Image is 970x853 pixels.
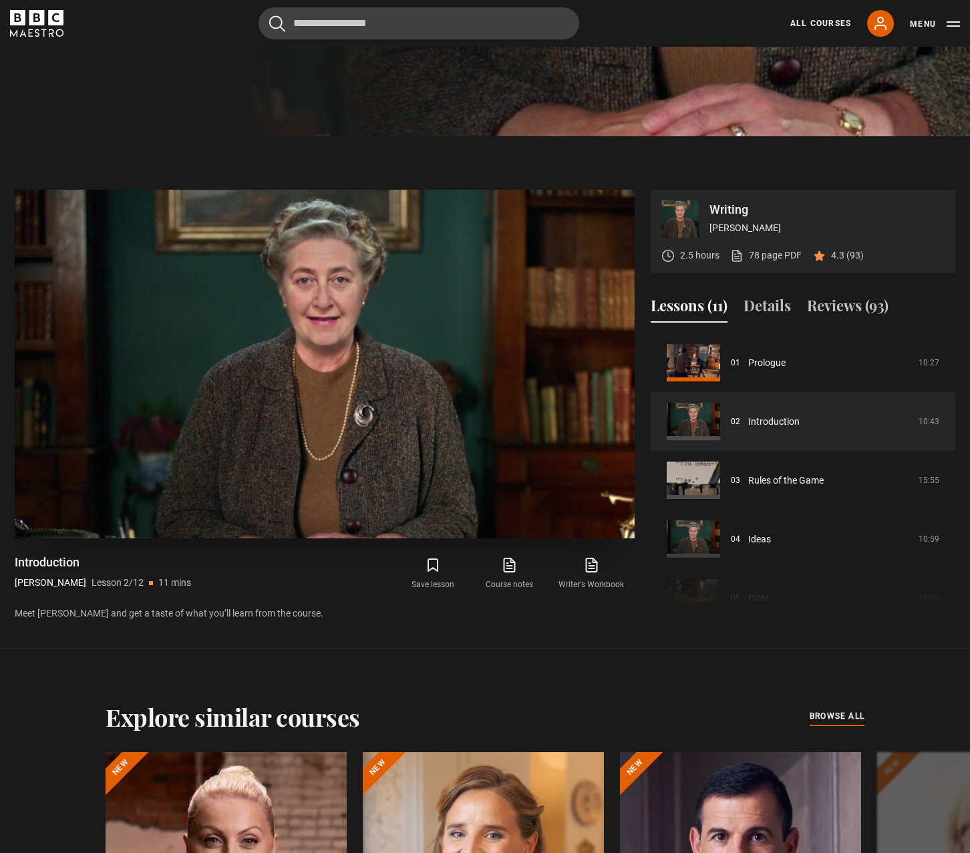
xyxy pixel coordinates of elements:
svg: BBC Maestro [10,10,63,37]
a: Ideas [748,532,771,546]
p: 11 mins [158,576,191,590]
button: Toggle navigation [910,17,960,31]
h2: Explore similar courses [106,703,360,731]
p: [PERSON_NAME] [709,221,945,235]
a: Rules of the Game [748,474,824,488]
h1: Introduction [15,554,191,570]
video-js: Video Player [15,190,635,538]
p: 4.3 (93) [831,248,864,263]
a: Prologue [748,356,786,370]
button: Submit the search query [269,15,285,32]
p: 2.5 hours [680,248,719,263]
a: Introduction [748,415,800,429]
p: Meet [PERSON_NAME] and get a taste of what you’ll learn from the course. [15,607,635,621]
a: Course notes [472,554,548,593]
a: 78 page PDF [730,248,802,263]
a: browse all [810,709,864,724]
button: Reviews (93) [807,295,888,323]
button: Details [744,295,791,323]
input: Search [259,7,579,39]
p: Writing [709,204,945,216]
a: Writer's Workbook [548,554,635,593]
p: [PERSON_NAME] [15,576,86,590]
button: Save lesson [395,554,471,593]
span: browse all [810,709,864,723]
p: Lesson 2/12 [92,576,144,590]
a: All Courses [790,17,851,29]
button: Lessons (11) [651,295,727,323]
